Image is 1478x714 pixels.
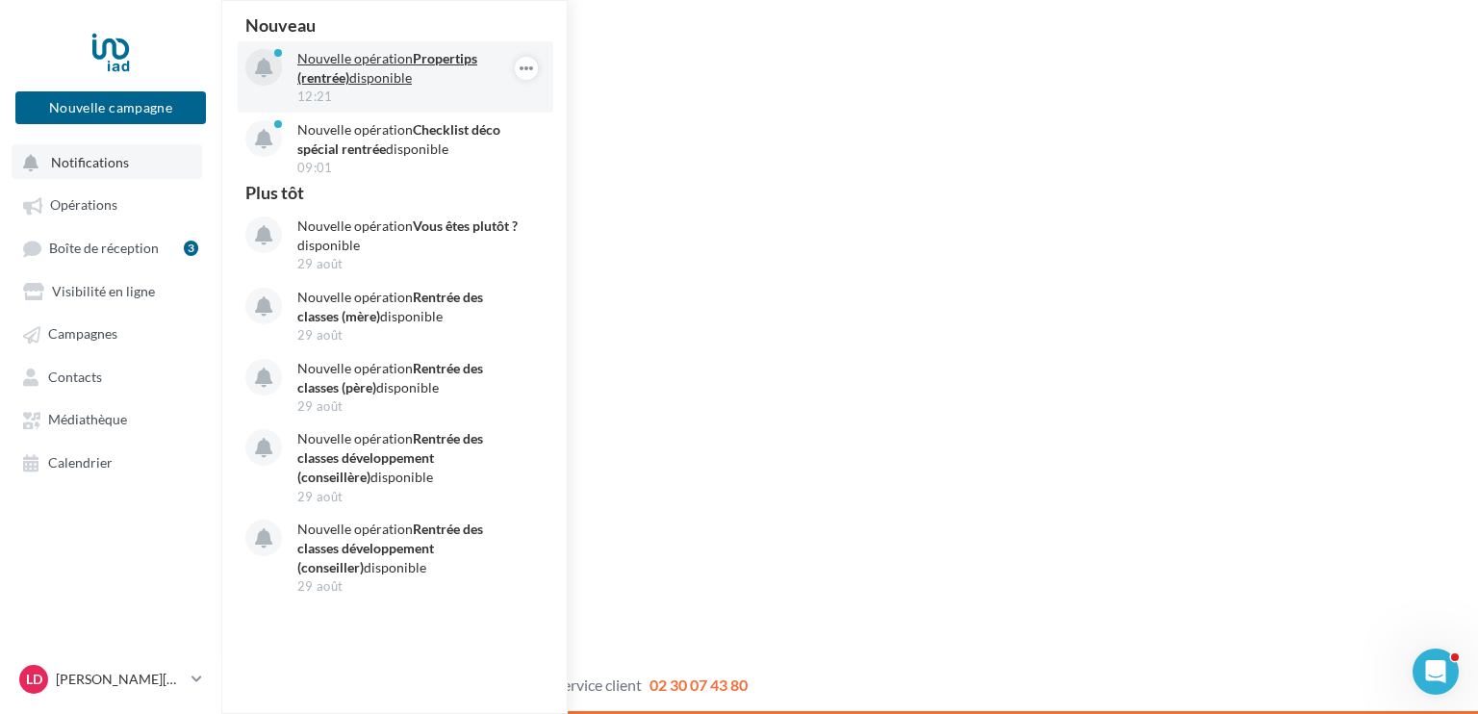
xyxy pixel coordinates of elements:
div: 3 [184,241,198,256]
a: Boîte de réception3 [12,230,210,266]
a: Visibilité en ligne [12,273,210,308]
a: Contacts [12,359,210,394]
span: Boîte de réception [49,240,159,256]
span: Contacts [48,369,102,385]
span: Campagnes [48,326,117,343]
a: LD [PERSON_NAME][DEMOGRAPHIC_DATA] [15,661,206,698]
span: Notifications [51,154,129,170]
button: Notifications [12,144,202,179]
span: Opérations [50,197,117,214]
span: Médiathèque [48,412,127,428]
p: [PERSON_NAME][DEMOGRAPHIC_DATA] [56,670,184,689]
a: Calendrier [12,445,210,479]
a: Opérations [12,187,210,221]
span: Calendrier [48,454,113,471]
iframe: Intercom live chat [1413,649,1459,695]
span: 02 30 07 43 80 [650,676,748,694]
a: Médiathèque [12,401,210,436]
span: Visibilité en ligne [52,283,155,299]
span: Service client [555,676,642,694]
button: Nouvelle campagne [15,91,206,124]
span: LD [26,670,42,689]
a: Campagnes [12,316,210,350]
